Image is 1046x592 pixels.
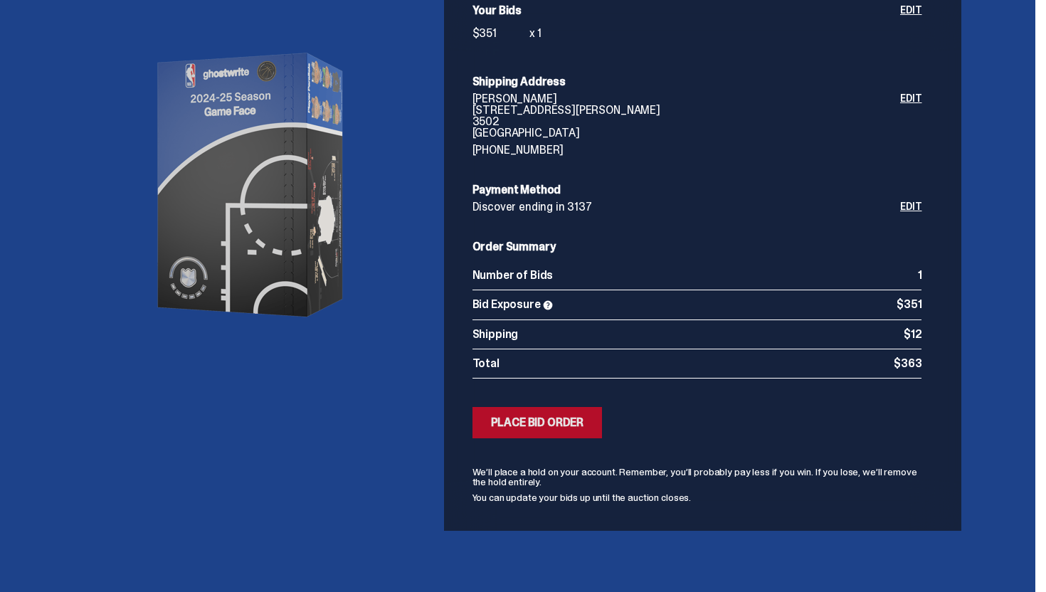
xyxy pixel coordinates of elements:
p: $351 [472,28,529,39]
p: You can update your bids up until the auction closes. [472,492,922,502]
h6: Order Summary [472,241,922,253]
img: product image [111,7,396,363]
p: [STREET_ADDRESS][PERSON_NAME] [472,105,901,116]
p: Bid Exposure [472,299,897,311]
p: Shipping [472,329,904,340]
h6: Shipping Address [472,76,922,88]
p: Total [472,358,894,369]
p: [GEOGRAPHIC_DATA] [472,127,901,139]
p: 3502 [472,116,901,127]
a: Edit [900,93,921,156]
p: Number of Bids [472,270,918,281]
p: $363 [894,358,921,369]
h6: Your Bids [472,5,901,16]
p: Discover ending in 3137 [472,201,901,213]
p: We’ll place a hold on your account. Remember, you’ll probably pay less if you win. If you lose, w... [472,467,922,487]
h6: Payment Method [472,184,922,196]
a: Edit [900,201,921,213]
a: Edit [900,5,921,48]
p: $351 [897,299,921,311]
p: [PHONE_NUMBER] [472,144,901,156]
div: Place Bid Order [491,417,584,428]
p: [PERSON_NAME] [472,93,901,105]
p: $12 [904,329,922,340]
button: Place Bid Order [472,407,603,438]
p: x 1 [529,28,542,39]
p: 1 [918,270,922,281]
